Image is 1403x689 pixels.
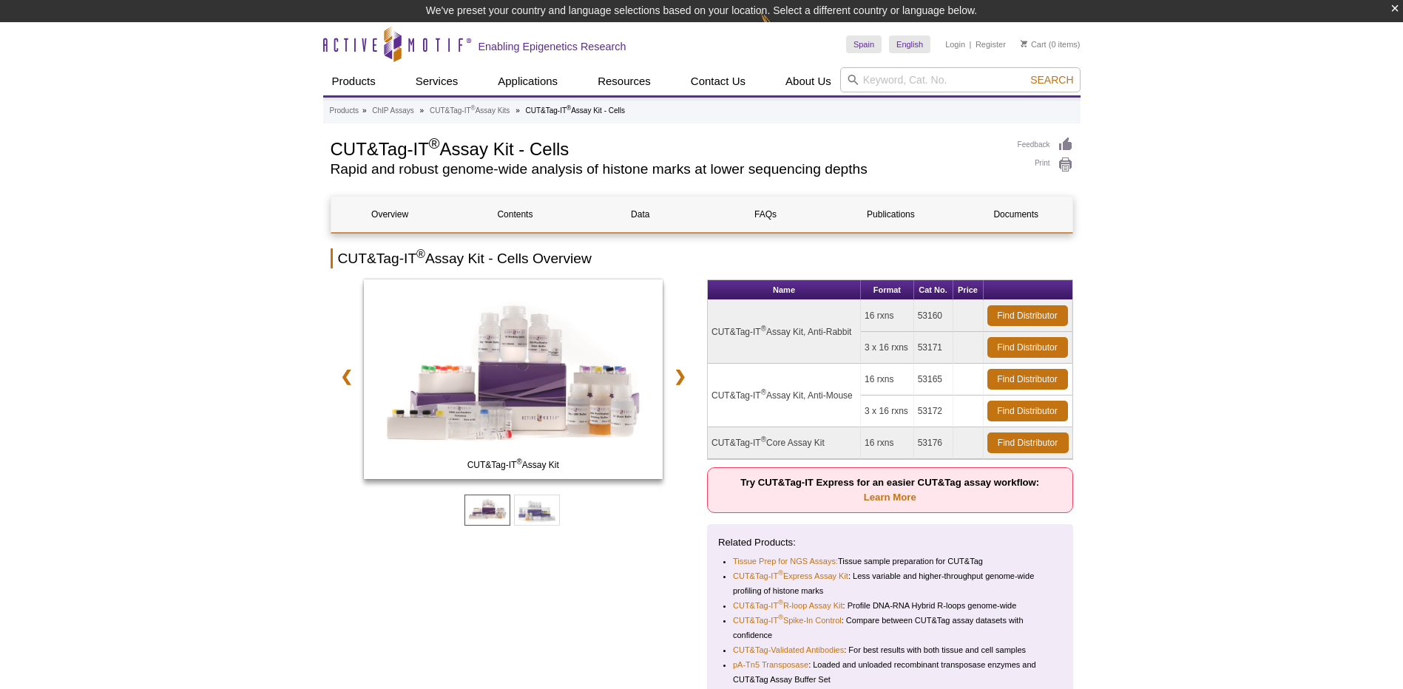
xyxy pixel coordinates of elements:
[323,67,385,95] a: Products
[733,554,1049,568] li: Tissue sample preparation for CUT&Tag
[364,279,663,479] img: CUT&Tag-IT Assay Kit
[733,598,1049,613] li: : Profile DNA-RNA Hybrid R-loops genome-wide
[416,248,425,260] sup: ®
[778,614,783,622] sup: ®
[861,364,914,396] td: 16 rxns
[761,388,766,396] sup: ®
[367,458,660,472] span: CUT&Tag-IT Assay Kit
[331,248,1073,268] h2: CUT&Tag-IT Assay Kit - Cells Overview
[733,657,808,672] a: pA-Tn5 Transposase
[733,657,1049,687] li: : Loaded and unloaded recombinant transposase enzymes and CUT&Tag Assay Buffer Set
[331,359,362,393] a: ❮
[914,300,953,332] td: 53160
[733,642,844,657] a: CUT&Tag-Validated Antibodies
[987,369,1068,390] a: Find Distributor
[372,104,414,118] a: ChIP Assays
[987,337,1068,358] a: Find Distributor
[420,106,425,115] li: »
[733,613,1049,642] li: : Compare between CUT&Tag assay datasets with confidence
[864,492,916,503] a: Learn More
[362,106,367,115] li: »
[733,613,842,628] a: CUT&Tag-IT®Spike-In Control
[581,197,699,232] a: Data
[778,600,783,607] sup: ®
[429,135,440,152] sup: ®
[407,67,467,95] a: Services
[777,67,840,95] a: About Us
[861,332,914,364] td: 3 x 16 rxns
[976,39,1006,50] a: Register
[733,568,1049,598] li: : Less variable and higher-throughput genome-wide profiling of histone marks
[740,477,1039,503] strong: Try CUT&Tag-IT Express for an easier CUT&Tag assay workflow:
[733,568,848,583] a: CUT&Tag-IT®Express Assay Kit
[567,104,571,112] sup: ®
[489,67,567,95] a: Applications
[957,197,1075,232] a: Documents
[761,325,766,333] sup: ®
[1021,40,1027,47] img: Your Cart
[861,396,914,427] td: 3 x 16 rxns
[861,280,914,300] th: Format
[516,458,521,466] sup: ®
[1026,73,1078,86] button: Search
[1030,74,1073,86] span: Search
[682,67,754,95] a: Contact Us
[987,305,1068,326] a: Find Distributor
[761,435,766,444] sup: ®
[330,104,359,118] a: Products
[1021,39,1047,50] a: Cart
[456,197,574,232] a: Contents
[525,106,625,115] li: CUT&Tag-IT Assay Kit - Cells
[987,432,1069,453] a: Find Distributor
[987,401,1068,421] a: Find Distributor
[708,364,861,427] td: CUT&Tag-IT Assay Kit, Anti-Mouse
[889,35,930,53] a: English
[832,197,950,232] a: Publications
[914,332,953,364] td: 53171
[945,39,965,50] a: Login
[471,104,476,112] sup: ®
[708,300,861,364] td: CUT&Tag-IT Assay Kit, Anti-Rabbit
[914,396,953,427] td: 53172
[861,427,914,459] td: 16 rxns
[479,40,626,53] h2: Enabling Epigenetics Research
[840,67,1081,92] input: Keyword, Cat. No.
[364,279,663,483] a: CUT&Tag-IT Assay Kit
[760,11,799,46] img: Change Here
[331,163,1003,176] h2: Rapid and robust genome-wide analysis of histone marks at lower sequencing depths
[1018,137,1073,153] a: Feedback
[733,598,843,613] a: CUT&Tag-IT®R-loop Assay Kit
[718,535,1062,550] p: Related Products:
[778,570,783,577] sup: ®
[914,427,953,459] td: 53176
[430,104,510,118] a: CUT&Tag-IT®Assay Kits
[708,427,861,459] td: CUT&Tag-IT Core Assay Kit
[733,642,1049,657] li: : For best results with both tissue and cell samples
[846,35,882,53] a: Spain
[1018,157,1073,173] a: Print
[970,35,972,53] li: |
[331,197,449,232] a: Overview
[589,67,660,95] a: Resources
[861,300,914,332] td: 16 rxns
[331,137,1003,159] h1: CUT&Tag-IT Assay Kit - Cells
[1021,35,1081,53] li: (0 items)
[664,359,696,393] a: ❯
[733,554,838,568] a: Tissue Prep for NGS Assays:
[515,106,520,115] li: »
[914,364,953,396] td: 53165
[953,280,984,300] th: Price
[914,280,953,300] th: Cat No.
[708,280,861,300] th: Name
[706,197,824,232] a: FAQs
